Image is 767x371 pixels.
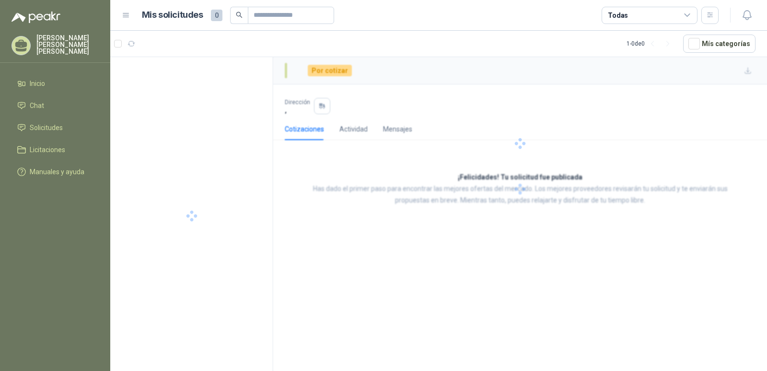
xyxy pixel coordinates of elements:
a: Licitaciones [12,141,99,159]
span: Inicio [30,78,45,89]
span: Chat [30,100,44,111]
img: Logo peakr [12,12,60,23]
h1: Mis solicitudes [142,8,203,22]
span: Manuales y ayuda [30,167,84,177]
div: 1 - 0 de 0 [627,36,675,51]
a: Manuales y ayuda [12,163,99,181]
a: Solicitudes [12,119,99,137]
a: Chat [12,96,99,115]
div: Todas [608,10,628,21]
span: 0 [211,10,222,21]
a: Inicio [12,74,99,93]
span: Licitaciones [30,144,65,155]
span: search [236,12,243,18]
p: [PERSON_NAME] [PERSON_NAME] [PERSON_NAME] [36,35,99,55]
button: Mís categorías [683,35,755,53]
span: Solicitudes [30,122,63,133]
